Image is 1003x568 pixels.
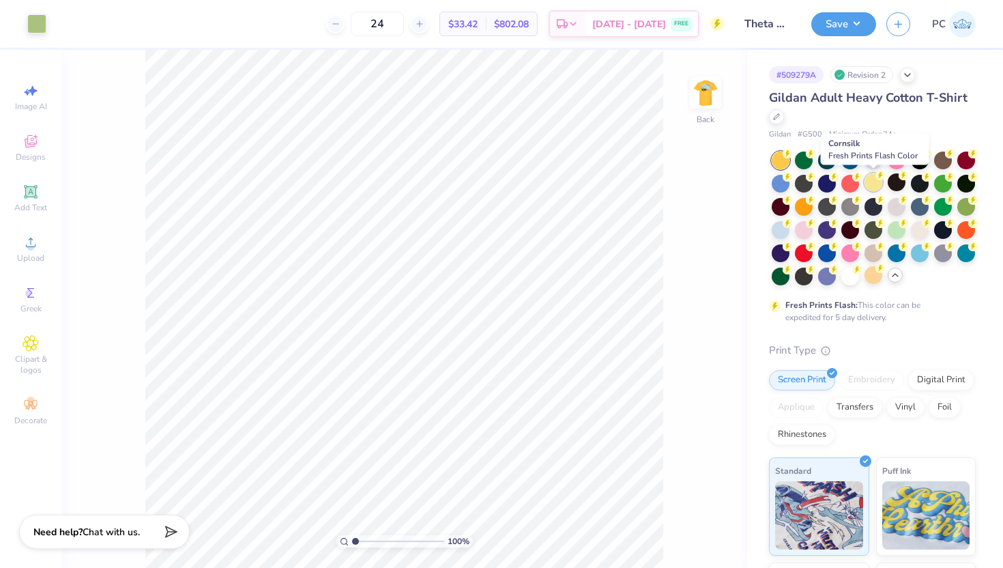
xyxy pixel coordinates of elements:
[932,11,976,38] a: PC
[15,101,47,112] span: Image AI
[839,370,904,390] div: Embroidery
[769,343,976,358] div: Print Type
[929,397,961,418] div: Foil
[351,12,404,36] input: – –
[17,253,44,264] span: Upload
[769,129,791,141] span: Gildan
[16,152,46,162] span: Designs
[830,66,893,83] div: Revision 2
[908,370,974,390] div: Digital Print
[769,425,835,445] div: Rhinestones
[932,16,946,32] span: PC
[882,481,970,550] img: Puff Ink
[785,300,858,311] strong: Fresh Prints Flash:
[592,17,666,31] span: [DATE] - [DATE]
[20,303,42,314] span: Greek
[775,464,811,478] span: Standard
[811,12,876,36] button: Save
[775,481,863,550] img: Standard
[769,370,835,390] div: Screen Print
[769,89,968,106] span: Gildan Adult Heavy Cotton T-Shirt
[448,17,478,31] span: $33.42
[785,299,953,324] div: This color can be expedited for 5 day delivery.
[448,535,469,548] span: 100 %
[692,79,719,106] img: Back
[821,134,929,165] div: Cornsilk
[949,11,976,38] img: Paige Colburn
[734,10,801,38] input: Untitled Design
[882,464,911,478] span: Puff Ink
[828,150,918,161] span: Fresh Prints Flash Color
[7,354,55,375] span: Clipart & logos
[769,397,824,418] div: Applique
[886,397,925,418] div: Vinyl
[798,129,822,141] span: # G500
[33,526,83,539] strong: Need help?
[494,17,529,31] span: $802.08
[674,19,688,29] span: FREE
[83,526,140,539] span: Chat with us.
[697,113,714,126] div: Back
[769,66,824,83] div: # 509279A
[14,415,47,426] span: Decorate
[828,397,882,418] div: Transfers
[14,202,47,213] span: Add Text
